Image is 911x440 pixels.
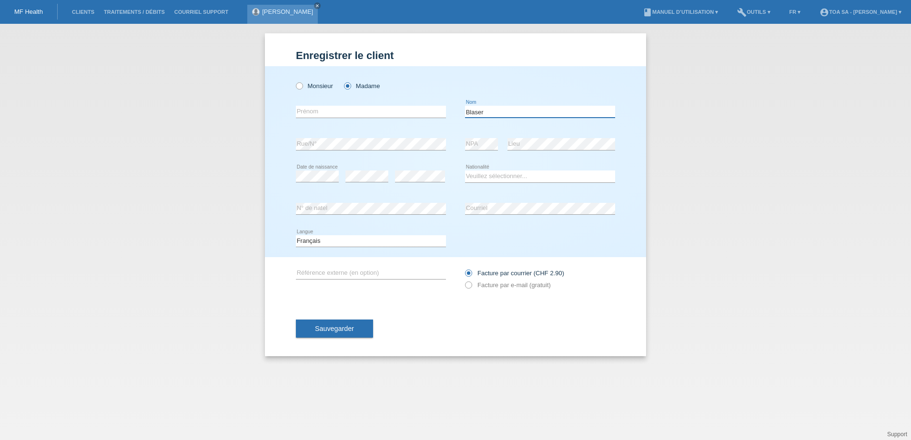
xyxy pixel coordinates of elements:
i: book [643,8,652,17]
a: Support [887,431,907,438]
h1: Enregistrer le client [296,50,615,61]
i: close [315,3,320,8]
a: close [314,2,321,9]
input: Facture par e-mail (gratuit) [465,281,471,293]
a: Traitements / débits [99,9,170,15]
a: Courriel Support [170,9,233,15]
a: Clients [67,9,99,15]
a: buildOutils ▾ [732,9,775,15]
label: Facture par e-mail (gratuit) [465,281,551,289]
input: Facture par courrier (CHF 2.90) [465,270,471,281]
label: Monsieur [296,82,333,90]
button: Sauvegarder [296,320,373,338]
a: MF Health [14,8,43,15]
a: FR ▾ [785,9,806,15]
a: account_circleTOA SA - [PERSON_NAME] ▾ [815,9,906,15]
label: Madame [344,82,380,90]
input: Monsieur [296,82,302,89]
span: Sauvegarder [315,325,354,332]
input: Madame [344,82,350,89]
i: account_circle [820,8,829,17]
label: Facture par courrier (CHF 2.90) [465,270,564,277]
a: bookManuel d’utilisation ▾ [638,9,723,15]
a: [PERSON_NAME] [262,8,313,15]
i: build [737,8,747,17]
